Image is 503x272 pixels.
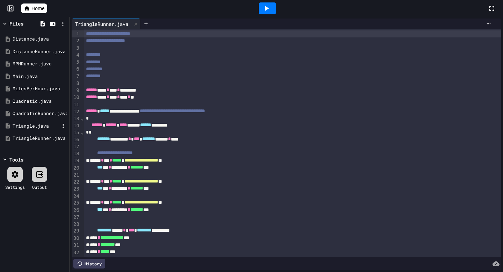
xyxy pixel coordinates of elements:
[72,193,80,200] div: 24
[9,156,23,163] div: Tools
[80,116,84,121] span: Fold line
[13,98,67,105] div: Quadratic.java
[13,123,59,130] div: Triangle.java
[72,115,80,122] div: 13
[9,20,23,27] div: Files
[72,101,80,108] div: 11
[72,66,80,73] div: 6
[72,136,80,143] div: 16
[72,143,80,150] div: 17
[72,129,80,136] div: 15
[13,135,67,142] div: TriangleRunner.java
[72,20,132,28] div: TriangleRunner.java
[72,37,80,44] div: 2
[72,19,140,29] div: TriangleRunner.java
[13,73,67,80] div: Main.java
[72,87,80,94] div: 9
[13,60,67,67] div: MPHRunner.java
[72,59,80,66] div: 5
[72,235,80,242] div: 30
[32,184,47,190] div: Output
[72,186,80,193] div: 23
[72,228,80,235] div: 29
[72,150,80,157] div: 18
[72,207,80,214] div: 26
[72,165,80,172] div: 20
[72,122,80,129] div: 14
[72,249,80,256] div: 32
[72,30,80,37] div: 1
[72,52,80,59] div: 4
[72,94,80,101] div: 10
[72,80,80,87] div: 8
[5,184,25,190] div: Settings
[72,200,80,207] div: 25
[13,48,67,55] div: DistanceRunner.java
[72,214,80,221] div: 27
[31,5,44,12] span: Home
[80,130,84,135] span: Fold line
[72,108,80,115] div: 12
[21,3,47,13] a: Home
[72,221,80,228] div: 28
[72,73,80,80] div: 7
[13,110,67,117] div: QuadraticRunner.java
[72,179,80,186] div: 22
[72,256,80,263] div: 33
[72,157,80,164] div: 19
[72,242,80,249] div: 31
[13,85,67,92] div: MilesPerHour.java
[72,172,80,179] div: 21
[72,45,80,52] div: 3
[73,259,105,269] div: History
[13,36,67,43] div: Distance.java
